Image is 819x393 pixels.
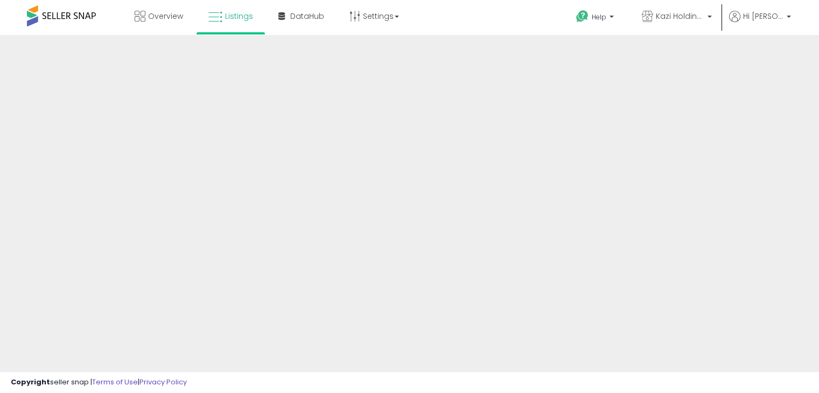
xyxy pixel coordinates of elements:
span: Hi [PERSON_NAME] [743,11,783,22]
a: Terms of Use [92,377,138,387]
span: Listings [225,11,253,22]
span: Help [592,12,606,22]
a: Hi [PERSON_NAME] [729,11,791,35]
span: Overview [148,11,183,22]
a: Privacy Policy [139,377,187,387]
i: Get Help [576,10,589,23]
span: DataHub [290,11,324,22]
strong: Copyright [11,377,50,387]
div: seller snap | | [11,377,187,388]
a: Help [568,2,625,35]
span: Kazi Holdings [656,11,704,22]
